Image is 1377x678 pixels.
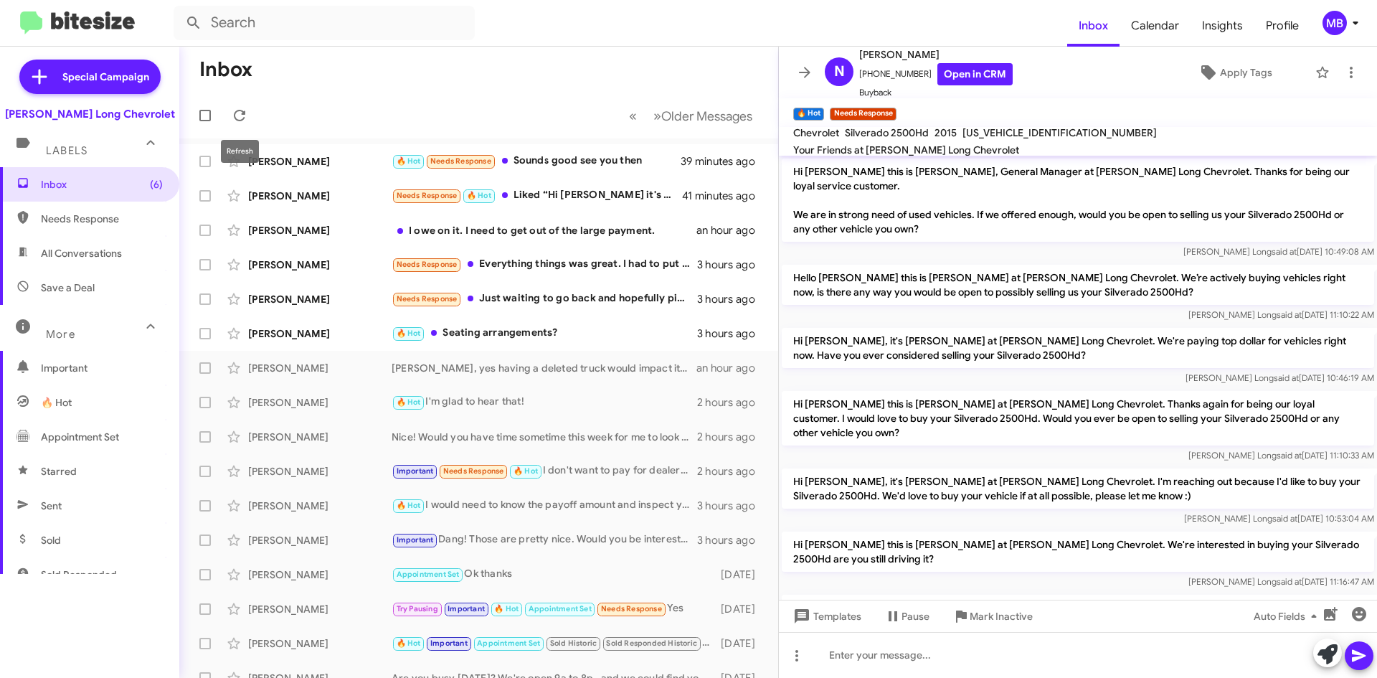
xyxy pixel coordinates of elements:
[392,497,697,514] div: I would need to know the payoff amount and inspect your vehicle to see the condition. If it is so...
[941,603,1044,629] button: Mark Inactive
[397,604,438,613] span: Try Pausing
[41,533,61,547] span: Sold
[62,70,149,84] span: Special Campaign
[397,260,458,269] span: Needs Response
[397,294,458,303] span: Needs Response
[248,258,392,272] div: [PERSON_NAME]
[782,328,1374,368] p: Hi [PERSON_NAME], it's [PERSON_NAME] at [PERSON_NAME] Long Chevrolet. We're paying top dollar for...
[392,635,714,651] div: [PERSON_NAME] quick reminder of our appointment [DATE][DATE] 3:30 PM. Please reply C to confirm o...
[1188,576,1374,587] span: [PERSON_NAME] Long [DATE] 11:16:47 AM
[392,291,697,307] div: Just waiting to go back and hopefully pick up the car. Haven't gotten a confirmation yet.
[248,189,392,203] div: [PERSON_NAME]
[430,156,491,166] span: Needs Response
[1277,576,1302,587] span: said at
[1272,513,1297,524] span: said at
[834,60,845,83] span: N
[392,601,714,617] div: Yes
[697,258,767,272] div: 3 hours ago
[529,604,592,613] span: Appointment Set
[448,604,485,613] span: Important
[1274,372,1299,383] span: said at
[248,602,392,616] div: [PERSON_NAME]
[779,603,873,629] button: Templates
[41,246,122,260] span: All Conversations
[1184,513,1374,524] span: [PERSON_NAME] Long [DATE] 10:53:04 AM
[550,639,597,648] span: Sold Historic
[1272,246,1297,257] span: said at
[645,101,761,131] button: Next
[782,159,1374,242] p: Hi [PERSON_NAME] this is [PERSON_NAME], General Manager at [PERSON_NAME] Long Chevrolet. Thanks f...
[248,395,392,410] div: [PERSON_NAME]
[41,568,117,582] span: Sold Responded
[397,639,421,648] span: 🔥 Hot
[248,292,392,306] div: [PERSON_NAME]
[697,326,767,341] div: 3 hours ago
[248,533,392,547] div: [PERSON_NAME]
[514,466,538,476] span: 🔥 Hot
[392,187,682,204] div: Liked “Hi [PERSON_NAME] it's [PERSON_NAME] at [PERSON_NAME] Long Chevrolet. Can I get you any mor...
[248,464,392,479] div: [PERSON_NAME]
[1242,603,1334,629] button: Auto Fields
[1120,5,1191,47] a: Calendar
[1254,5,1310,47] a: Profile
[392,256,697,273] div: Everything things was great. I had to put the purchase on hold temporarily but I still intend on ...
[714,602,767,616] div: [DATE]
[41,499,62,513] span: Sent
[620,101,645,131] button: Previous
[714,568,767,582] div: [DATE]
[859,85,1013,100] span: Buyback
[467,191,491,200] span: 🔥 Hot
[248,326,392,341] div: [PERSON_NAME]
[1161,60,1308,85] button: Apply Tags
[397,501,421,510] span: 🔥 Hot
[397,570,460,579] span: Appointment Set
[1322,11,1347,35] div: MB
[782,391,1374,446] p: Hi [PERSON_NAME] this is [PERSON_NAME] at [PERSON_NAME] Long Chevrolet. Thanks again for being ou...
[682,189,767,203] div: 41 minutes ago
[494,604,519,613] span: 🔥 Hot
[697,499,767,513] div: 3 hours ago
[430,639,468,648] span: Important
[41,281,95,295] span: Save a Deal
[782,532,1374,572] p: Hi [PERSON_NAME] this is [PERSON_NAME] at [PERSON_NAME] Long Chevrolet. We're interested in buyin...
[1277,450,1302,461] span: said at
[41,395,72,410] span: 🔥 Hot
[859,46,1013,63] span: [PERSON_NAME]
[1188,309,1374,320] span: [PERSON_NAME] Long [DATE] 11:10:22 AM
[392,394,697,410] div: I'm glad to hear that!
[970,603,1033,629] span: Mark Inactive
[397,329,421,338] span: 🔥 Hot
[697,430,767,444] div: 2 hours ago
[793,108,824,121] small: 🔥 Hot
[790,603,861,629] span: Templates
[5,107,175,121] div: [PERSON_NAME] Long Chevrolet
[1277,309,1302,320] span: said at
[661,108,752,124] span: Older Messages
[392,361,696,375] div: [PERSON_NAME], yes having a deleted truck would impact it's value because dealerships cannot sell...
[1254,603,1322,629] span: Auto Fields
[150,177,163,192] span: (6)
[696,361,767,375] div: an hour ago
[845,126,929,139] span: Silverado 2500Hd
[248,154,392,169] div: [PERSON_NAME]
[937,63,1013,85] a: Open in CRM
[174,6,475,40] input: Search
[397,535,434,545] span: Important
[653,107,661,125] span: »
[1310,11,1361,35] button: MB
[392,153,681,169] div: Sounds good see you then
[697,464,767,479] div: 2 hours ago
[782,595,1374,664] p: Hey [PERSON_NAME]! Hope you're having a great day. It's [PERSON_NAME], General Manager at [PERSON...
[41,212,163,226] span: Needs Response
[873,603,941,629] button: Pause
[1191,5,1254,47] a: Insights
[392,532,697,548] div: Dang! Those are pretty nice. Would you be interested in trading or selling?
[443,466,504,476] span: Needs Response
[621,101,761,131] nav: Page navigation example
[859,63,1013,85] span: [PHONE_NUMBER]
[392,463,697,479] div: I don't want to pay for dealer add-ons I didn’t request. Please remove the Rocky Mountain package...
[392,430,697,444] div: Nice! Would you have time sometime this week for me to look over your wife's Buick and potentiall...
